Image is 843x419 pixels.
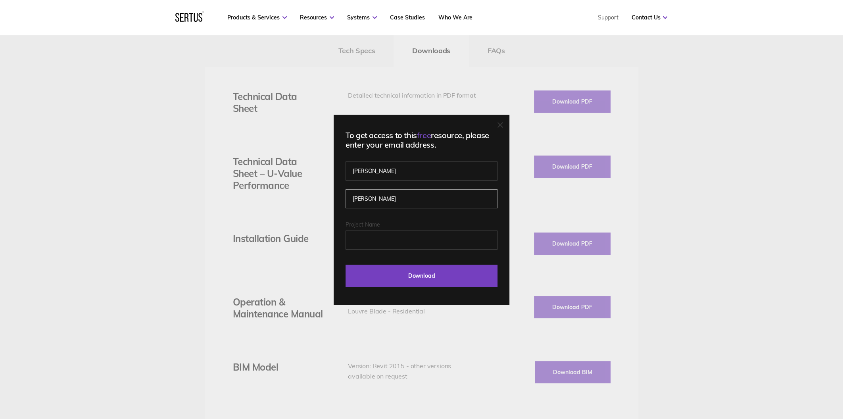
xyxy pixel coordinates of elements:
[417,130,431,140] span: free
[438,14,472,21] a: Who We Are
[390,14,425,21] a: Case Studies
[227,14,287,21] a: Products & Services
[300,14,334,21] a: Resources
[631,14,667,21] a: Contact Us
[347,14,377,21] a: Systems
[346,221,380,228] span: Project Name
[700,327,843,419] iframe: Chat Widget
[346,189,497,208] input: Last name*
[346,265,497,287] input: Download
[346,131,497,150] div: To get access to this resource, please enter your email address.
[597,14,618,21] a: Support
[346,161,497,181] input: First name*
